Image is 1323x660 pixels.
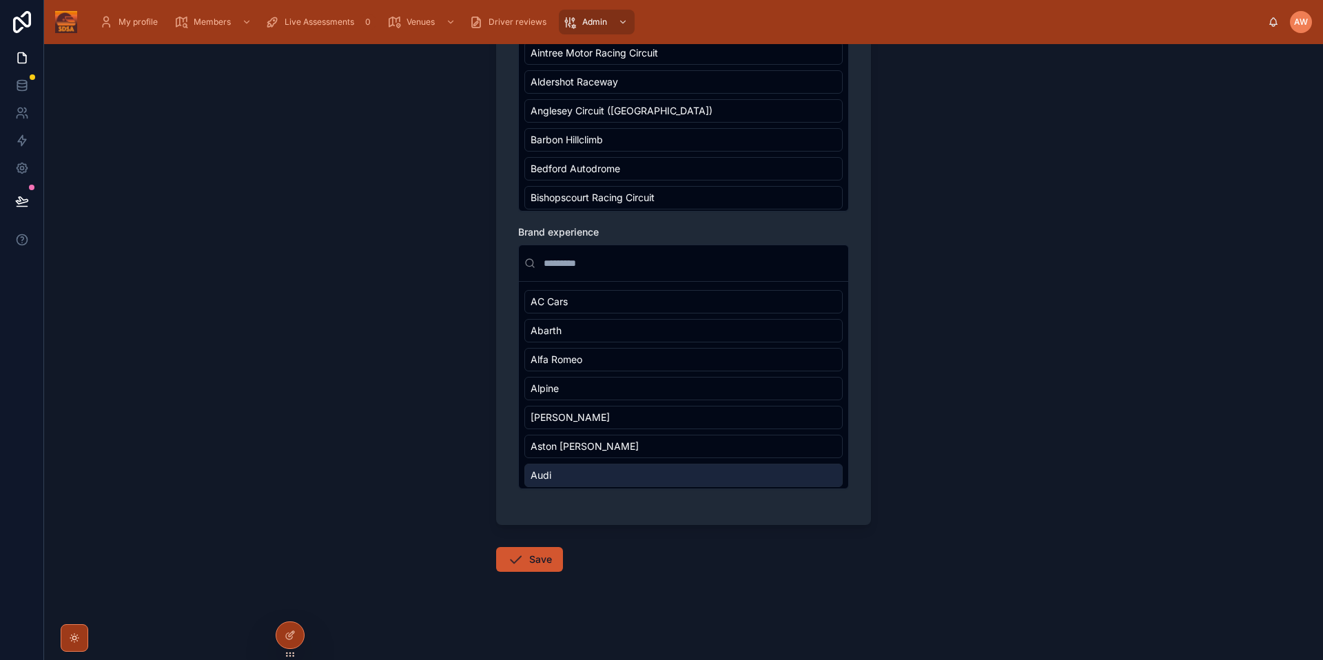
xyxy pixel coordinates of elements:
[531,382,559,395] span: Alpine
[531,162,620,176] span: Bedford Autodrome
[531,324,562,338] span: Abarth
[360,14,376,30] div: 0
[582,17,607,28] span: Admin
[531,295,568,309] span: AC Cars
[285,17,354,28] span: Live Assessments
[407,17,435,28] span: Venues
[519,282,848,488] div: Suggestions
[55,11,77,33] img: App logo
[531,104,712,118] span: Anglesey Circuit ([GEOGRAPHIC_DATA])
[119,17,158,28] span: My profile
[531,411,610,424] span: [PERSON_NAME]
[531,46,658,60] span: Aintree Motor Racing Circuit
[559,10,635,34] a: Admin
[518,226,599,238] span: Brand experience
[170,10,258,34] a: Members
[531,468,551,482] span: Audi
[531,440,639,453] span: Aston [PERSON_NAME]
[496,547,563,572] button: Save
[519,4,848,211] div: Suggestions
[95,10,167,34] a: My profile
[194,17,231,28] span: Members
[531,191,655,205] span: Bishopscourt Racing Circuit
[88,7,1268,37] div: scrollable content
[489,17,546,28] span: Driver reviews
[531,75,618,89] span: Aldershot Raceway
[531,353,582,367] span: Alfa Romeo
[261,10,380,34] a: Live Assessments0
[383,10,462,34] a: Venues
[465,10,556,34] a: Driver reviews
[1294,17,1308,28] span: AW
[531,133,603,147] span: Barbon Hillclimb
